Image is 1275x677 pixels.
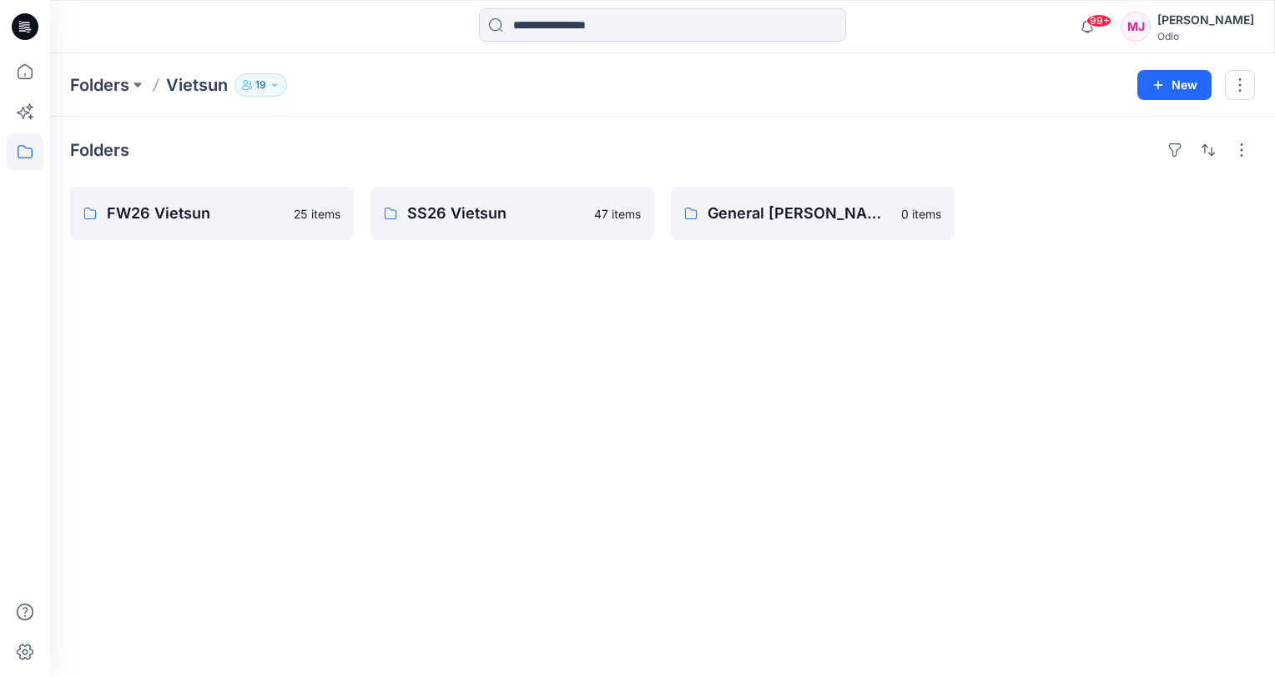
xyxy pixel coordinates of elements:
p: 19 [255,76,266,94]
a: Folders [70,73,129,97]
p: FW26 Vietsun [107,202,284,225]
p: 47 items [594,205,641,223]
div: Odlo [1157,30,1254,43]
p: SS26 Vietsun [407,202,584,225]
p: 0 items [901,205,941,223]
div: [PERSON_NAME] [1157,10,1254,30]
p: General [PERSON_NAME] [708,202,891,225]
a: SS26 Vietsun47 items [370,187,654,240]
a: General [PERSON_NAME]0 items [671,187,955,240]
h4: Folders [70,140,129,160]
p: Vietsun [166,73,228,97]
div: MJ [1121,12,1151,42]
button: New [1137,70,1212,100]
p: 25 items [294,205,340,223]
button: 19 [234,73,287,97]
a: FW26 Vietsun25 items [70,187,354,240]
span: 99+ [1086,14,1111,28]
